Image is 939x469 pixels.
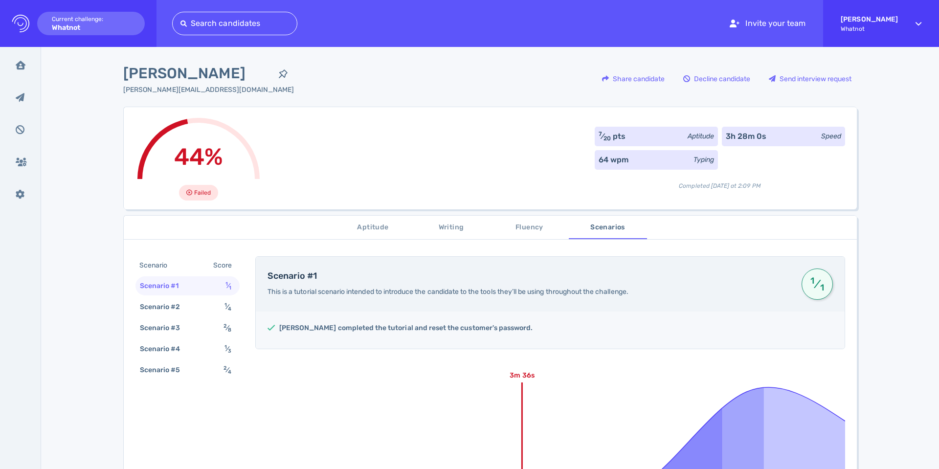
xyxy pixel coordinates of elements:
span: ⁄ [224,324,231,332]
sub: 1 [229,285,231,291]
span: Scenarios [575,222,641,234]
div: Send interview request [764,67,856,90]
sup: 7 [599,131,602,137]
div: 64 wpm [599,154,628,166]
span: Writing [418,222,485,234]
sup: 1 [224,302,227,308]
strong: [PERSON_NAME] [841,15,898,23]
div: Click to copy the email address [123,85,294,95]
span: 44% [174,143,223,171]
div: Score [211,258,238,272]
div: Typing [693,155,714,165]
div: Scenario [137,258,179,272]
div: Aptitude [688,131,714,141]
h4: Scenario #1 [268,271,790,282]
div: Scenario #4 [138,342,192,356]
span: This is a tutorial scenario intended to introduce the candidate to the tools they’ll be using thr... [268,288,628,296]
div: ⁄ pts [599,131,626,142]
sub: 4 [228,369,231,375]
div: Scenario #3 [138,321,192,335]
button: Send interview request [763,67,857,90]
div: Scenario #2 [138,300,192,314]
sub: 8 [228,327,231,333]
span: [PERSON_NAME] [123,63,272,85]
sub: 20 [604,135,611,142]
sup: 1 [809,280,816,282]
sub: 4 [228,306,231,312]
text: 3m 36s [510,371,534,380]
span: Failed [194,187,211,199]
button: Decline candidate [678,67,756,90]
div: Scenario #5 [138,363,192,377]
sup: 2 [224,365,227,371]
div: Scenario #1 [138,279,191,293]
span: Fluency [496,222,563,234]
div: Decline candidate [678,67,755,90]
sup: 2 [224,323,227,329]
span: ⁄ [224,366,231,374]
div: 3h 28m 0s [726,131,766,142]
span: Whatnot [841,25,898,32]
span: ⁄ [224,303,231,311]
button: Share candidate [597,67,670,90]
sup: 1 [224,344,227,350]
span: ⁄ [809,275,826,293]
sub: 3 [228,348,231,354]
sup: 1 [225,281,228,287]
h5: [PERSON_NAME] completed the tutorial and reset the customer's password. [279,323,533,333]
div: Speed [821,131,841,141]
span: ⁄ [224,345,231,353]
span: Aptitude [340,222,406,234]
sub: 1 [818,287,826,289]
span: ⁄ [225,282,231,290]
div: Completed [DATE] at 2:09 PM [595,174,845,190]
